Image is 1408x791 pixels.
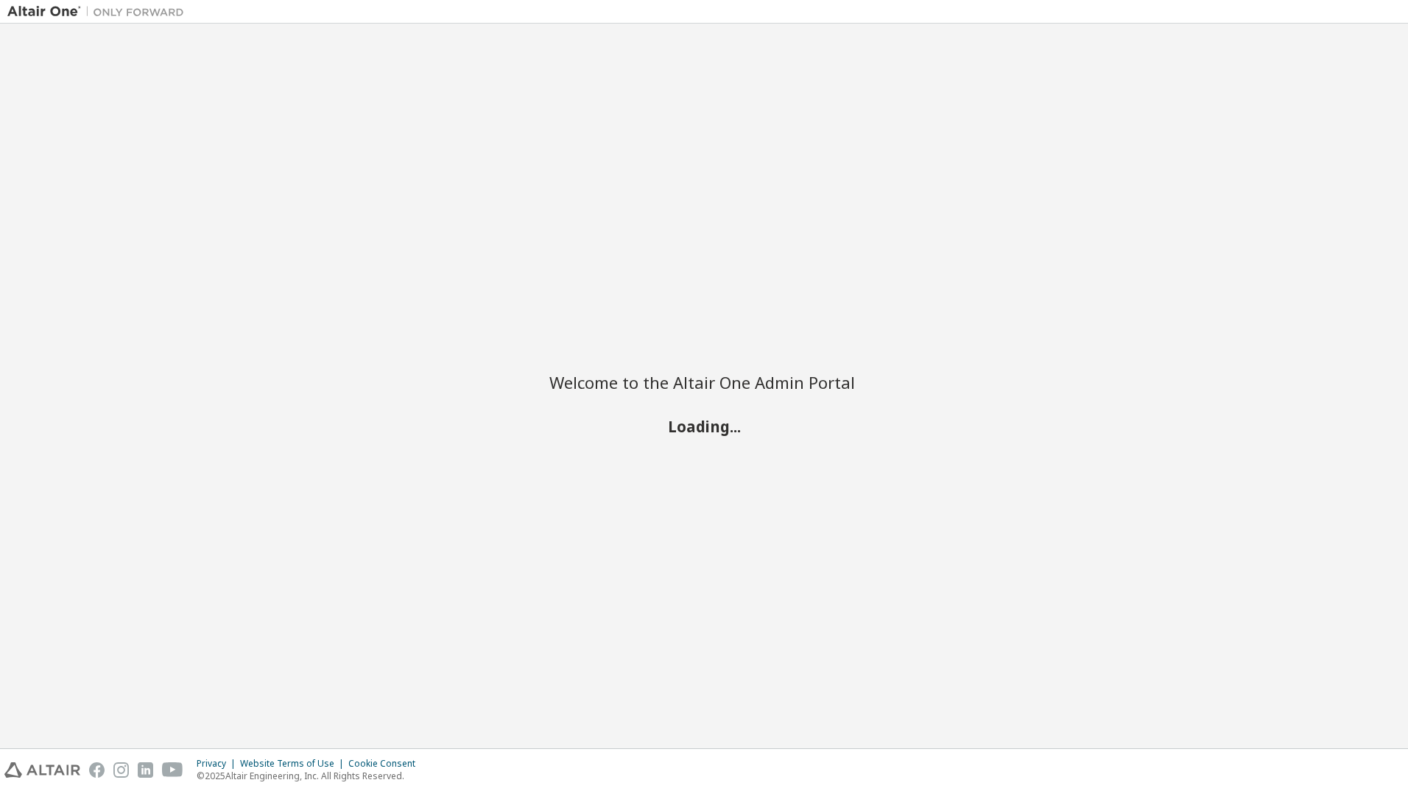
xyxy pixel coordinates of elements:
div: Website Terms of Use [240,758,348,770]
img: youtube.svg [162,762,183,778]
h2: Loading... [549,417,859,436]
p: © 2025 Altair Engineering, Inc. All Rights Reserved. [197,770,424,782]
img: Altair One [7,4,191,19]
h2: Welcome to the Altair One Admin Portal [549,372,859,393]
img: facebook.svg [89,762,105,778]
img: linkedin.svg [138,762,153,778]
img: altair_logo.svg [4,762,80,778]
img: instagram.svg [113,762,129,778]
div: Cookie Consent [348,758,424,770]
div: Privacy [197,758,240,770]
